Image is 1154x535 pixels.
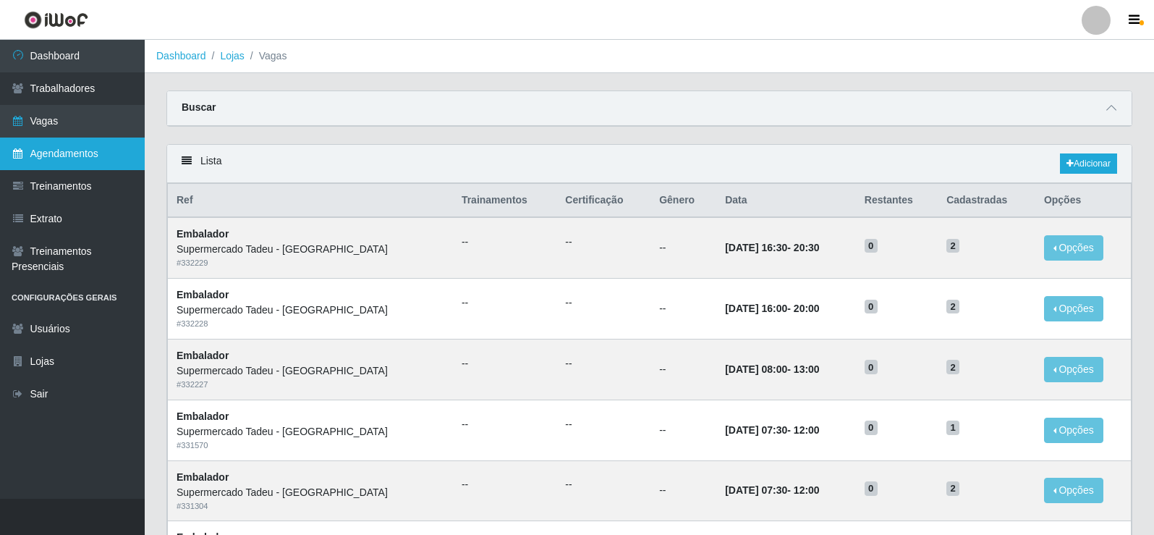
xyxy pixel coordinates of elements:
[650,217,716,278] td: --
[156,50,206,62] a: Dashboard
[177,363,444,379] div: Supermercado Tadeu - [GEOGRAPHIC_DATA]
[1035,184,1132,218] th: Opções
[794,484,820,496] time: 12:00
[177,318,444,330] div: # 332228
[177,228,229,240] strong: Embalador
[794,242,820,253] time: 20:30
[946,239,959,253] span: 2
[650,279,716,340] td: --
[716,184,856,218] th: Data
[177,379,444,391] div: # 332227
[865,300,878,314] span: 0
[725,303,819,314] strong: -
[24,11,88,29] img: CoreUI Logo
[725,484,787,496] time: [DATE] 07:30
[462,477,548,492] ul: --
[650,184,716,218] th: Gênero
[167,145,1132,183] div: Lista
[946,481,959,496] span: 2
[462,417,548,432] ul: --
[725,424,819,436] strong: -
[177,289,229,300] strong: Embalador
[453,184,556,218] th: Trainamentos
[865,239,878,253] span: 0
[177,439,444,452] div: # 331570
[177,257,444,269] div: # 332229
[177,410,229,422] strong: Embalador
[946,360,959,374] span: 2
[725,363,787,375] time: [DATE] 08:00
[725,363,819,375] strong: -
[182,101,216,113] strong: Buscar
[177,500,444,513] div: # 331304
[462,356,548,371] ul: --
[650,400,716,460] td: --
[794,363,820,375] time: 13:00
[1044,418,1103,443] button: Opções
[177,350,229,361] strong: Embalador
[1044,235,1103,261] button: Opções
[565,295,642,311] ul: --
[865,481,878,496] span: 0
[1044,478,1103,503] button: Opções
[946,300,959,314] span: 2
[220,50,244,62] a: Lojas
[794,303,820,314] time: 20:00
[725,424,787,436] time: [DATE] 07:30
[725,303,787,314] time: [DATE] 16:00
[245,49,287,64] li: Vagas
[938,184,1035,218] th: Cadastradas
[177,424,444,439] div: Supermercado Tadeu - [GEOGRAPHIC_DATA]
[865,360,878,374] span: 0
[145,40,1154,73] nav: breadcrumb
[556,184,650,218] th: Certificação
[1044,357,1103,382] button: Opções
[725,484,819,496] strong: -
[565,417,642,432] ul: --
[856,184,938,218] th: Restantes
[177,485,444,500] div: Supermercado Tadeu - [GEOGRAPHIC_DATA]
[177,242,444,257] div: Supermercado Tadeu - [GEOGRAPHIC_DATA]
[650,460,716,521] td: --
[725,242,819,253] strong: -
[168,184,453,218] th: Ref
[565,235,642,250] ul: --
[794,424,820,436] time: 12:00
[565,356,642,371] ul: --
[650,339,716,400] td: --
[725,242,787,253] time: [DATE] 16:30
[865,421,878,435] span: 0
[462,235,548,250] ul: --
[177,471,229,483] strong: Embalador
[1060,153,1117,174] a: Adicionar
[565,477,642,492] ul: --
[177,303,444,318] div: Supermercado Tadeu - [GEOGRAPHIC_DATA]
[946,421,959,435] span: 1
[1044,296,1103,321] button: Opções
[462,295,548,311] ul: --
